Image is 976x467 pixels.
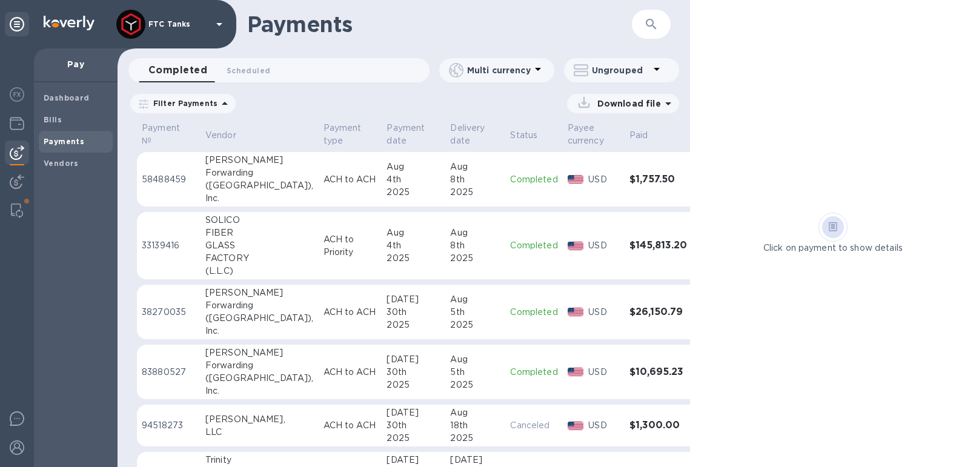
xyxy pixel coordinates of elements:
p: Payment type [324,122,362,147]
p: 58488459 [142,173,196,186]
h3: $26,150.79 [629,306,697,318]
div: Aug [387,161,440,173]
img: Wallets [10,116,24,131]
p: USD [588,366,619,379]
div: Trinity [205,454,314,466]
div: 18th [450,419,500,432]
h3: $1,300.00 [629,420,697,431]
span: Vendor [205,129,252,142]
img: USD [568,175,584,184]
p: Completed [510,173,557,186]
img: USD [568,422,584,430]
p: USD [588,239,619,252]
div: 30th [387,419,440,432]
div: Inc. [205,385,314,397]
span: Delivery date [450,122,500,147]
div: ([GEOGRAPHIC_DATA]), [205,312,314,325]
p: ACH to ACH [324,419,377,432]
p: Completed [510,239,557,252]
p: 83880527 [142,366,196,379]
p: ACH to ACH [324,366,377,379]
span: Scheduled [227,64,270,77]
span: Payment type [324,122,377,147]
div: [PERSON_NAME] [205,154,314,167]
div: Unpin categories [5,12,29,36]
h3: $10,695.23 [629,366,697,378]
p: Vendor [205,129,236,142]
p: USD [588,306,619,319]
p: Payee currency [568,122,604,147]
p: Delivery date [450,122,485,147]
div: 8th [450,239,500,252]
h1: Payments [247,12,586,37]
img: Foreign exchange [10,87,24,102]
p: 33139416 [142,239,196,252]
div: 2025 [450,186,500,199]
div: 2025 [387,432,440,445]
div: 2025 [387,379,440,391]
b: Bills [44,115,62,124]
div: [DATE] [387,454,440,466]
div: [DATE] [387,293,440,306]
p: USD [588,419,619,432]
div: [DATE] [387,406,440,419]
div: [DATE] [387,353,440,366]
div: FIBER [205,227,314,239]
span: Status [510,129,553,142]
div: 2025 [450,432,500,445]
div: [DATE] [450,454,500,466]
div: Aug [450,293,500,306]
div: 2025 [450,379,500,391]
span: Payee currency [568,122,620,147]
div: 8th [450,173,500,186]
p: 94518273 [142,419,196,432]
p: Multi currency [467,64,531,76]
img: USD [568,368,584,376]
div: FACTORY [205,252,314,265]
p: Status [510,129,537,142]
div: Aug [387,227,440,239]
div: ([GEOGRAPHIC_DATA]), [205,179,314,192]
div: ([GEOGRAPHIC_DATA]), [205,372,314,385]
p: ACH to Priority [324,233,377,259]
div: Inc. [205,325,314,337]
b: Payments [44,137,84,146]
img: Logo [44,16,95,30]
div: 4th [387,173,440,186]
div: 2025 [450,319,500,331]
b: Vendors [44,159,79,168]
p: Payment date [387,122,425,147]
p: Ungrouped [592,64,649,76]
p: Paid [629,129,648,142]
div: Aug [450,161,500,173]
p: USD [588,173,619,186]
p: Download file [593,98,661,110]
div: 30th [387,366,440,379]
span: Payment № [142,122,196,147]
img: USD [568,308,584,316]
div: Inc. [205,192,314,205]
div: GLASS [205,239,314,252]
div: Forwarding [205,167,314,179]
div: SOLICO [205,214,314,227]
span: Completed [148,62,207,79]
div: LLC [205,426,314,439]
p: Payment № [142,122,180,147]
div: Aug [450,227,500,239]
div: [PERSON_NAME], [205,413,314,426]
div: [PERSON_NAME] [205,346,314,359]
div: 4th [387,239,440,252]
div: 2025 [387,186,440,199]
div: [PERSON_NAME] [205,286,314,299]
div: Aug [450,406,500,419]
div: Forwarding [205,299,314,312]
div: 2025 [450,252,500,265]
p: Filter Payments [148,98,217,108]
h3: $145,813.20 [629,240,697,251]
div: 5th [450,366,500,379]
span: Paid [629,129,664,142]
p: Canceled [510,419,557,432]
p: Completed [510,366,557,379]
span: Payment date [387,122,440,147]
b: Dashboard [44,93,90,102]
